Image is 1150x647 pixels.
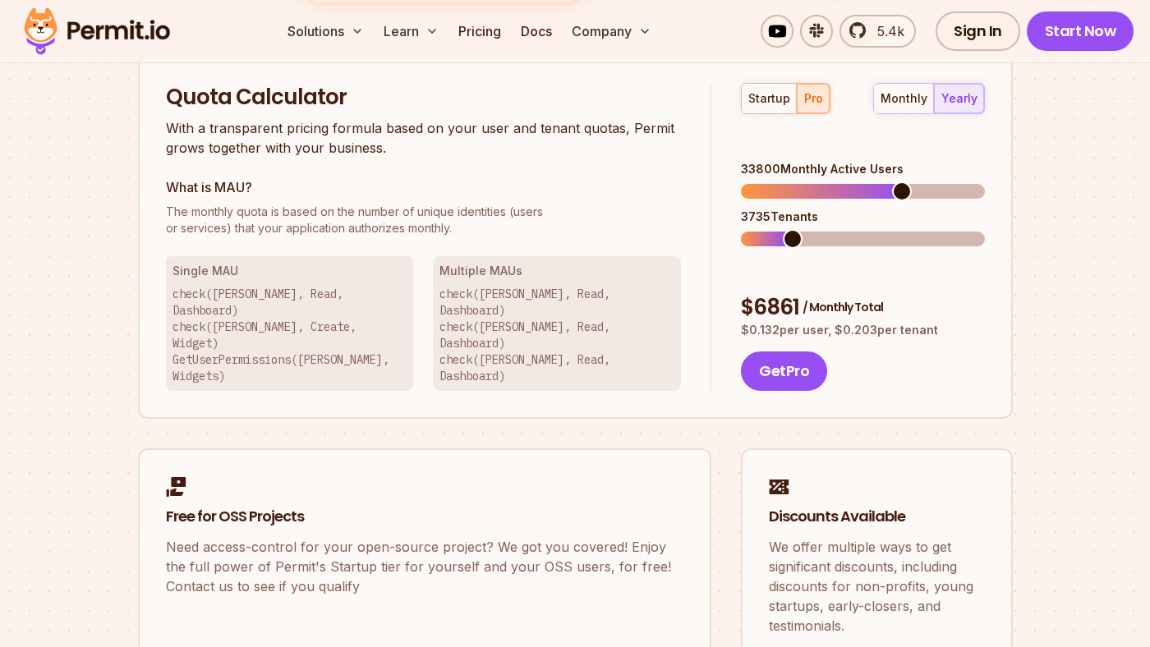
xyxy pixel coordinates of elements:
[748,90,790,107] div: startup
[741,209,984,225] div: 3735 Tenants
[439,263,674,279] h3: Multiple MAUs
[166,204,682,236] p: or services) that your application authorizes monthly.
[439,286,674,384] p: check([PERSON_NAME], Read, Dashboard) check([PERSON_NAME], Read, Dashboard) check([PERSON_NAME], ...
[741,322,984,338] p: $ 0.132 per user, $ 0.203 per tenant
[741,351,827,391] button: GetPro
[936,11,1020,51] a: Sign In
[741,293,984,323] div: $ 6861
[166,83,682,112] h2: Quota Calculator
[741,161,984,177] div: 33800 Monthly Active Users
[1027,11,1134,51] a: Start Now
[452,15,508,48] a: Pricing
[172,263,407,279] h3: Single MAU
[166,118,682,158] p: With a transparent pricing formula based on your user and tenant quotas, Permit grows together wi...
[565,15,658,48] button: Company
[769,537,985,636] p: We offer multiple ways to get significant discounts, including discounts for non-profits, young s...
[867,21,904,41] span: 5.4k
[839,15,916,48] a: 5.4k
[281,15,370,48] button: Solutions
[769,507,985,527] h2: Discounts Available
[166,204,682,220] span: The monthly quota is based on the number of unique identities (users
[172,286,407,384] p: check([PERSON_NAME], Read, Dashboard) check([PERSON_NAME], Create, Widget) GetUserPermissions([PE...
[514,15,559,48] a: Docs
[803,299,883,315] span: / Monthly Total
[881,90,927,107] div: monthly
[166,537,683,596] p: Need access-control for your open-source project? We got you covered! Enjoy the full power of Per...
[377,15,445,48] button: Learn
[166,507,683,527] h2: Free for OSS Projects
[166,177,682,197] h3: What is MAU?
[16,3,177,59] img: Permit logo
